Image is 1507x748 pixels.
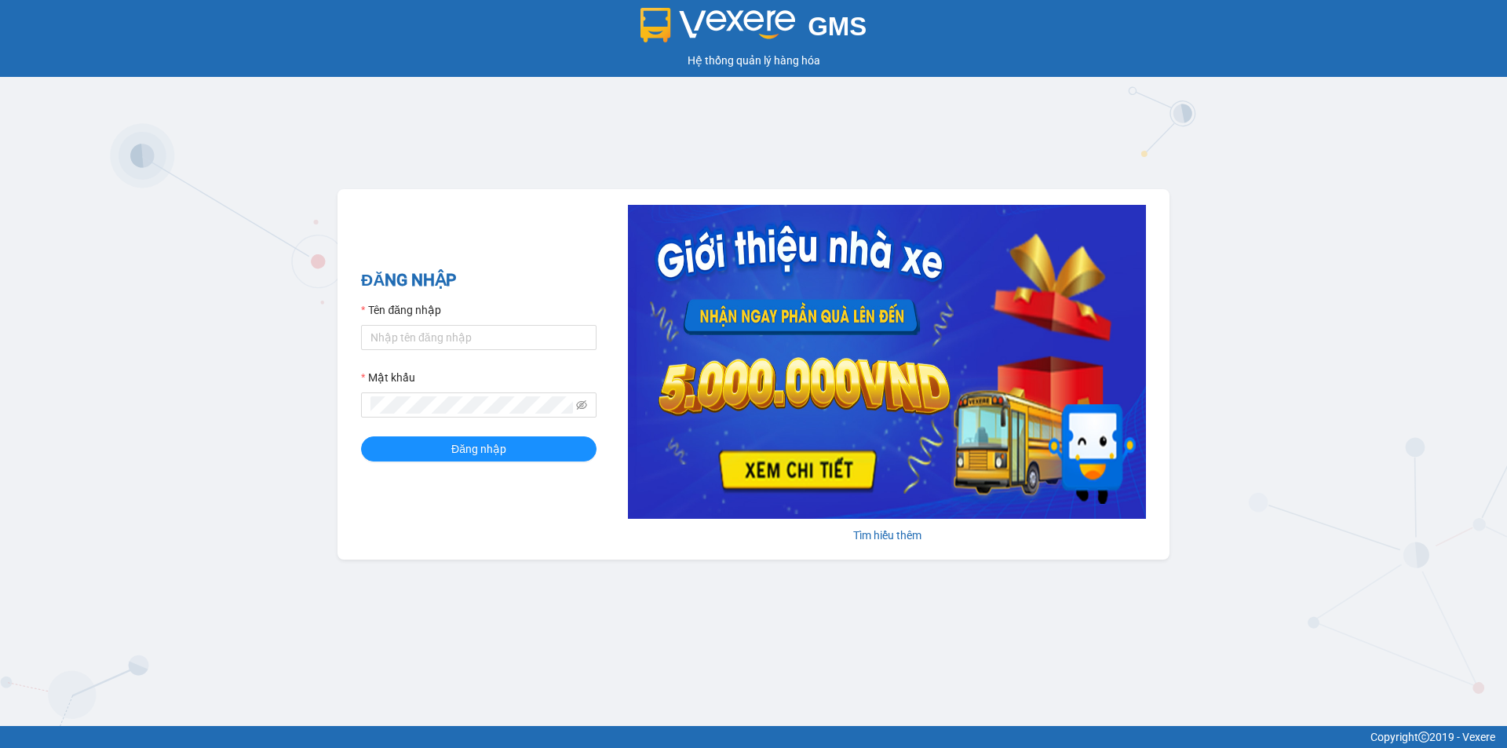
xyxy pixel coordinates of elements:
input: Tên đăng nhập [361,325,597,350]
label: Tên đăng nhập [361,301,441,319]
span: copyright [1418,732,1429,743]
button: Đăng nhập [361,436,597,462]
a: GMS [640,24,867,36]
label: Mật khẩu [361,369,415,386]
div: Hệ thống quản lý hàng hóa [4,52,1503,69]
div: Copyright 2019 - Vexere [12,728,1495,746]
input: Mật khẩu [370,396,573,414]
h2: ĐĂNG NHẬP [361,268,597,294]
span: eye-invisible [576,400,587,410]
span: GMS [808,12,867,41]
img: logo 2 [640,8,796,42]
span: Đăng nhập [451,440,506,458]
img: banner-0 [628,205,1146,519]
div: Tìm hiểu thêm [628,527,1146,544]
